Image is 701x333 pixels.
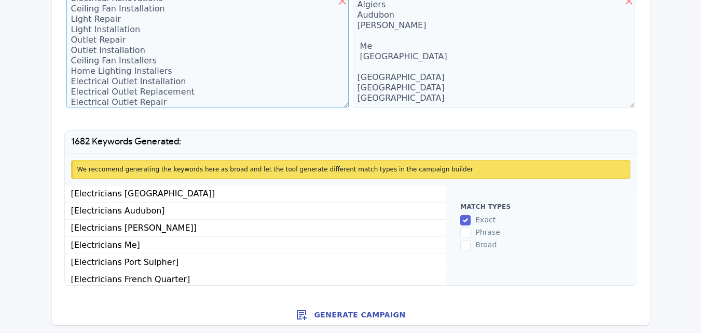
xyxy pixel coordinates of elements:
span: phrase [475,228,500,236]
h1: 1682 Keywords Generated: [65,131,637,153]
input: exact [460,215,471,225]
button: Generate Campaign [52,304,650,325]
li: [Electricians French Quarter] [65,271,446,288]
span: broad [475,241,497,249]
div: We reccomend generating the keywords here as broad and let the tool generate different match type... [71,160,630,179]
li: [Electricians [GEOGRAPHIC_DATA]] [65,185,446,203]
li: [Electricians [PERSON_NAME]] [65,220,446,237]
span: exact [475,216,496,224]
li: [Electricians Port Sulpher] [65,254,446,271]
li: [Electricians Audubon] [65,203,446,220]
input: phrase [460,228,471,238]
input: broad [460,240,471,250]
li: [Electricians Me] [65,237,446,254]
h2: Match types [460,202,622,211]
